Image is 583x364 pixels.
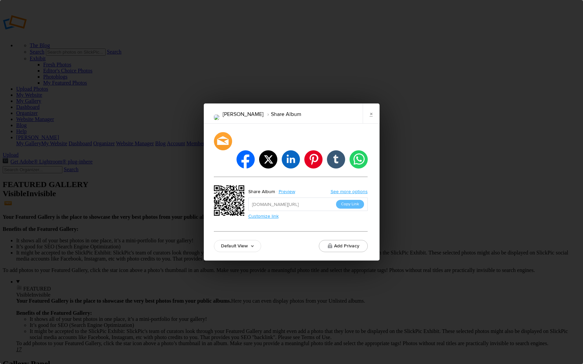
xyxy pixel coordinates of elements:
[248,187,275,196] div: Share Album
[350,150,368,169] li: whatsapp
[214,115,219,120] img: C1FE1877-D4CD-4F02-BF31-2A6638B30D8D_1_105_c_upscale.png
[327,150,345,169] li: tumblr
[214,240,261,252] a: Default View
[363,103,380,124] a: ×
[263,109,301,120] li: Share Album
[331,189,368,194] a: See more options
[223,109,263,120] li: [PERSON_NAME]
[237,150,255,169] li: facebook
[259,150,277,169] li: twitter
[304,150,323,169] li: pinterest
[282,150,300,169] li: linkedin
[275,187,300,196] a: Preview
[319,240,368,252] button: Add Privacy
[248,213,279,219] a: Customize link
[214,185,246,218] div: https://slickpic.us/18606992c2zy
[336,200,364,209] button: Copy Link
